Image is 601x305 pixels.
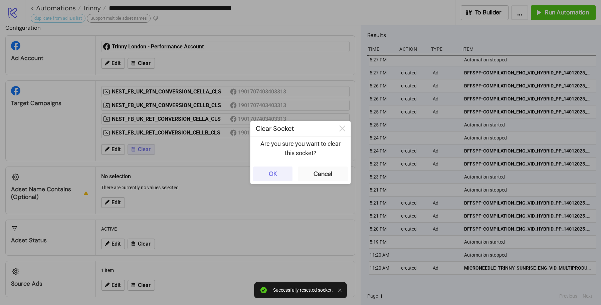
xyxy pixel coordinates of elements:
div: OK [269,170,277,178]
div: Clear Socket [250,121,334,136]
p: Are you sure you want to clear this socket? [256,139,345,158]
button: OK [253,167,292,181]
div: Successfully resetted socket. [273,287,333,293]
button: Cancel [298,167,348,181]
div: Cancel [314,170,332,178]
